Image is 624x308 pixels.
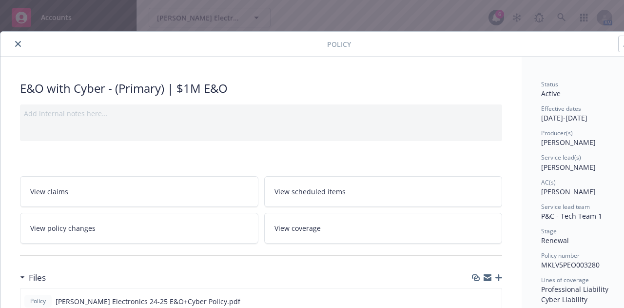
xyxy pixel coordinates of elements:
span: Producer(s) [541,129,573,137]
div: E&O with Cyber - (Primary) | $1M E&O [20,80,502,97]
span: Status [541,80,558,88]
span: View claims [30,186,68,197]
a: View scheduled items [264,176,503,207]
div: Files [20,271,46,284]
div: Add internal notes here... [24,108,498,119]
button: preview file [489,296,498,307]
span: [PERSON_NAME] Electronics 24-25 E&O+Cyber Policy.pdf [56,296,240,307]
a: View claims [20,176,258,207]
span: Lines of coverage [541,276,589,284]
span: [PERSON_NAME] [541,187,596,196]
span: View scheduled items [274,186,346,197]
span: Service lead(s) [541,153,581,162]
button: download file [473,296,481,307]
span: Policy [327,39,351,49]
button: close [12,38,24,50]
span: MKLV5PEO003280 [541,260,600,269]
span: Policy number [541,251,580,260]
span: View coverage [274,223,321,233]
span: Policy [28,297,48,306]
span: P&C - Tech Team 1 [541,211,602,221]
a: View policy changes [20,213,258,244]
span: Stage [541,227,557,235]
span: AC(s) [541,178,556,186]
span: View policy changes [30,223,96,233]
span: [PERSON_NAME] [541,163,596,172]
span: [PERSON_NAME] [541,138,596,147]
span: Active [541,89,561,98]
span: Renewal [541,236,569,245]
a: View coverage [264,213,503,244]
h3: Files [29,271,46,284]
span: Effective dates [541,104,581,113]
span: Service lead team [541,203,590,211]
